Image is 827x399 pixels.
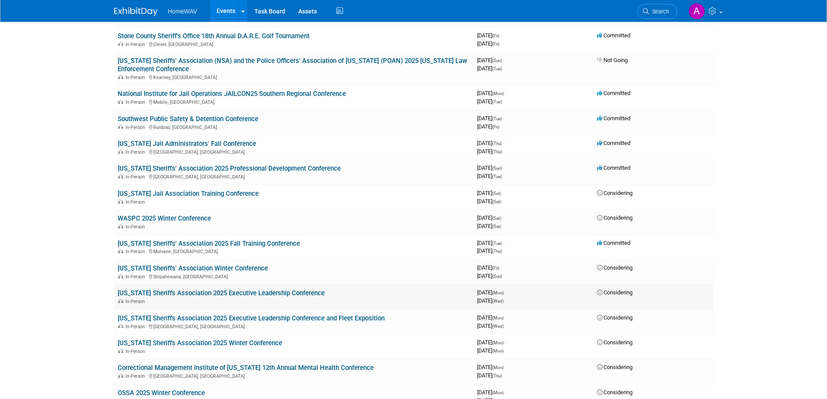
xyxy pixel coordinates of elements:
span: [DATE] [477,140,504,146]
a: Stone County Sheriff's Office 18th Annual D.A.R.E. Golf Tournament [118,32,310,40]
span: [DATE] [477,115,504,122]
span: [DATE] [477,289,506,296]
img: In-Person Event [118,249,123,253]
span: In-Person [125,324,148,330]
span: [DATE] [477,40,499,47]
span: - [502,214,504,221]
a: Southwest Public Safety & Detention Conference [118,115,258,123]
span: (Sun) [492,58,502,63]
div: Clever, [GEOGRAPHIC_DATA] [118,40,470,47]
span: - [505,314,506,321]
span: [DATE] [477,223,501,229]
span: Considering [597,289,633,296]
img: In-Person Event [118,224,123,228]
span: In-Person [125,125,148,130]
span: (Tue) [492,99,502,104]
span: In-Person [125,42,148,47]
span: (Mon) [492,390,504,395]
div: Shipshewana, [GEOGRAPHIC_DATA] [118,273,470,280]
span: - [505,289,506,296]
div: [GEOGRAPHIC_DATA], [GEOGRAPHIC_DATA] [118,323,470,330]
span: - [503,240,504,246]
span: (Mon) [492,349,504,353]
img: In-Person Event [118,349,123,353]
span: Considering [597,339,633,346]
span: (Mon) [492,316,504,320]
span: - [505,389,506,396]
div: [GEOGRAPHIC_DATA], [GEOGRAPHIC_DATA] [118,173,470,180]
span: [DATE] [477,214,504,221]
span: [DATE] [477,273,502,279]
img: In-Person Event [118,324,123,328]
span: In-Person [125,99,148,105]
span: Considering [597,364,633,370]
img: In-Person Event [118,42,123,46]
span: [DATE] [477,123,499,130]
span: [DATE] [477,165,504,171]
span: (Wed) [492,299,504,303]
span: Considering [597,314,633,321]
span: Committed [597,32,630,39]
span: (Tue) [492,241,502,246]
span: (Sat) [492,224,501,229]
span: In-Person [125,224,148,230]
span: (Sat) [492,191,501,196]
span: (Tue) [492,66,502,71]
a: Correctional Management Institute of [US_STATE] 12th Annual Mental Health Conference [118,364,374,372]
span: - [503,115,504,122]
img: In-Person Event [118,299,123,303]
span: - [505,90,506,96]
span: Committed [597,90,630,96]
span: [DATE] [477,32,502,39]
div: Mulvane, [GEOGRAPHIC_DATA] [118,247,470,254]
span: In-Person [125,75,148,80]
div: Ruidoso, [GEOGRAPHIC_DATA] [118,123,470,130]
span: (Mon) [492,91,504,96]
span: In-Person [125,299,148,304]
span: Considering [597,264,633,271]
span: In-Person [125,274,148,280]
span: - [505,364,506,370]
span: (Fri) [492,125,499,129]
img: In-Person Event [118,199,123,204]
span: In-Person [125,349,148,354]
span: (Sat) [492,216,501,221]
a: [US_STATE] Sheriffs' Association 2025 Professional Development Conference [118,165,341,172]
span: Not Going [597,57,628,63]
span: [DATE] [477,323,504,329]
img: ExhibitDay [114,7,158,16]
span: [DATE] [477,198,501,204]
span: [DATE] [477,314,506,321]
span: Considering [597,214,633,221]
span: [DATE] [477,264,502,271]
span: In-Person [125,199,148,205]
span: Committed [597,115,630,122]
span: - [502,190,504,196]
span: Committed [597,165,630,171]
span: (Thu) [492,373,502,378]
span: (Thu) [492,249,502,254]
span: (Sun) [492,166,502,171]
div: [GEOGRAPHIC_DATA], [GEOGRAPHIC_DATA] [118,372,470,379]
a: [US_STATE] Sheriffs' Association 2025 Fall Training Conference [118,240,300,247]
span: - [505,339,506,346]
span: [DATE] [477,148,502,155]
span: (Sat) [492,199,501,204]
a: WASPC 2025 Winter Conference [118,214,211,222]
span: (Fri) [492,42,499,46]
span: [DATE] [477,90,506,96]
img: In-Person Event [118,125,123,129]
span: (Thu) [492,149,502,154]
span: Search [649,8,669,15]
a: Search [637,4,677,19]
span: [DATE] [477,57,504,63]
span: (Mon) [492,340,504,345]
div: Mobile, [GEOGRAPHIC_DATA] [118,98,470,105]
span: (Mon) [492,365,504,370]
a: [US_STATE] Sheriffs' Association Winter Conference [118,264,268,272]
span: [DATE] [477,240,504,246]
span: In-Person [125,373,148,379]
a: [US_STATE] Jail Administrators' Fall Conference [118,140,256,148]
span: [DATE] [477,65,502,72]
span: [DATE] [477,347,504,354]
